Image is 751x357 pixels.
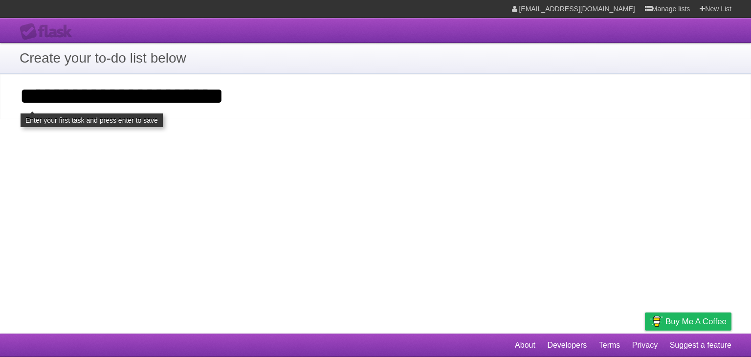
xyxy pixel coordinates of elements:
a: Suggest a feature [670,336,731,355]
img: Buy me a coffee [650,313,663,330]
a: Buy me a coffee [645,312,731,331]
a: Terms [599,336,620,355]
span: Buy me a coffee [665,313,727,330]
div: Flask [20,23,78,41]
a: About [515,336,535,355]
h1: Create your to-do list below [20,48,731,68]
a: Developers [547,336,587,355]
a: Privacy [632,336,658,355]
